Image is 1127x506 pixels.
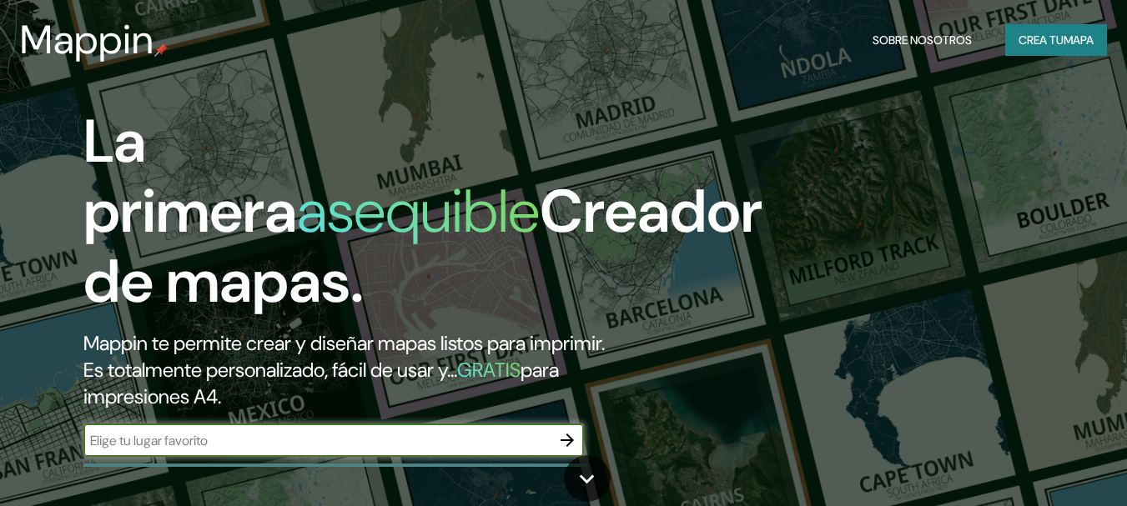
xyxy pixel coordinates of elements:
[1019,33,1064,48] font: Crea tu
[1005,24,1107,56] button: Crea tumapa
[83,330,605,356] font: Mappin te permite crear y diseñar mapas listos para imprimir.
[83,357,559,409] font: para impresiones A4.
[297,173,540,250] font: asequible
[83,173,762,320] font: Creador de mapas.
[83,357,457,383] font: Es totalmente personalizado, fácil de usar y...
[20,13,154,66] font: Mappin
[83,431,551,450] input: Elige tu lugar favorito
[873,33,972,48] font: Sobre nosotros
[1064,33,1094,48] font: mapa
[457,357,521,383] font: GRATIS
[866,24,979,56] button: Sobre nosotros
[83,103,297,250] font: La primera
[154,43,168,57] img: pin de mapeo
